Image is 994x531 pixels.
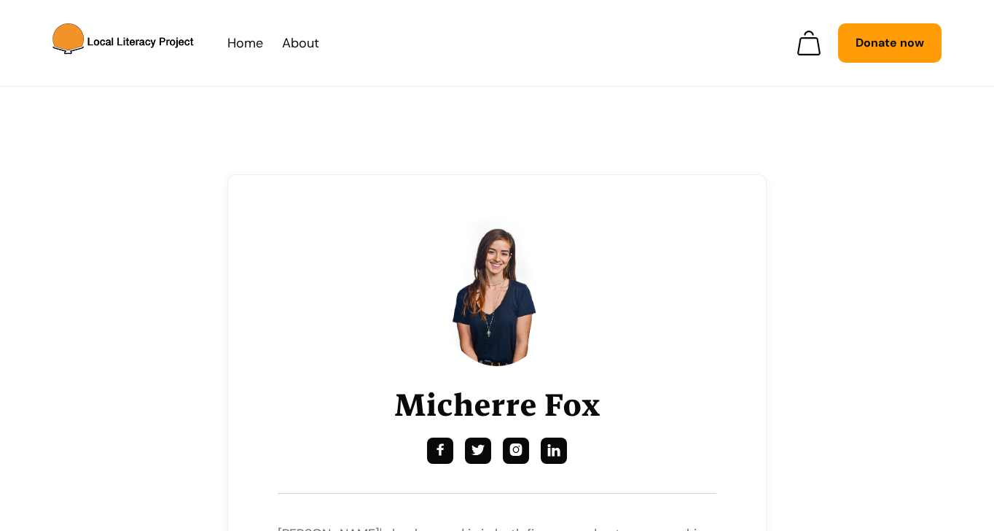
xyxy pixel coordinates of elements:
[503,438,529,464] a: 
[471,443,485,458] div: 
[282,32,319,54] a: About
[52,23,227,63] a: home
[434,443,447,458] div: 
[547,443,560,458] div: 
[427,438,453,464] a: 
[541,438,567,464] a: 
[838,23,942,63] a: Donate now
[227,32,263,54] a: Home
[394,384,600,426] h1: Micherre Fox
[465,438,491,464] a: 
[509,443,523,458] div: 
[439,216,555,366] img: Micherre Fox
[797,31,821,55] a: Open empty cart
